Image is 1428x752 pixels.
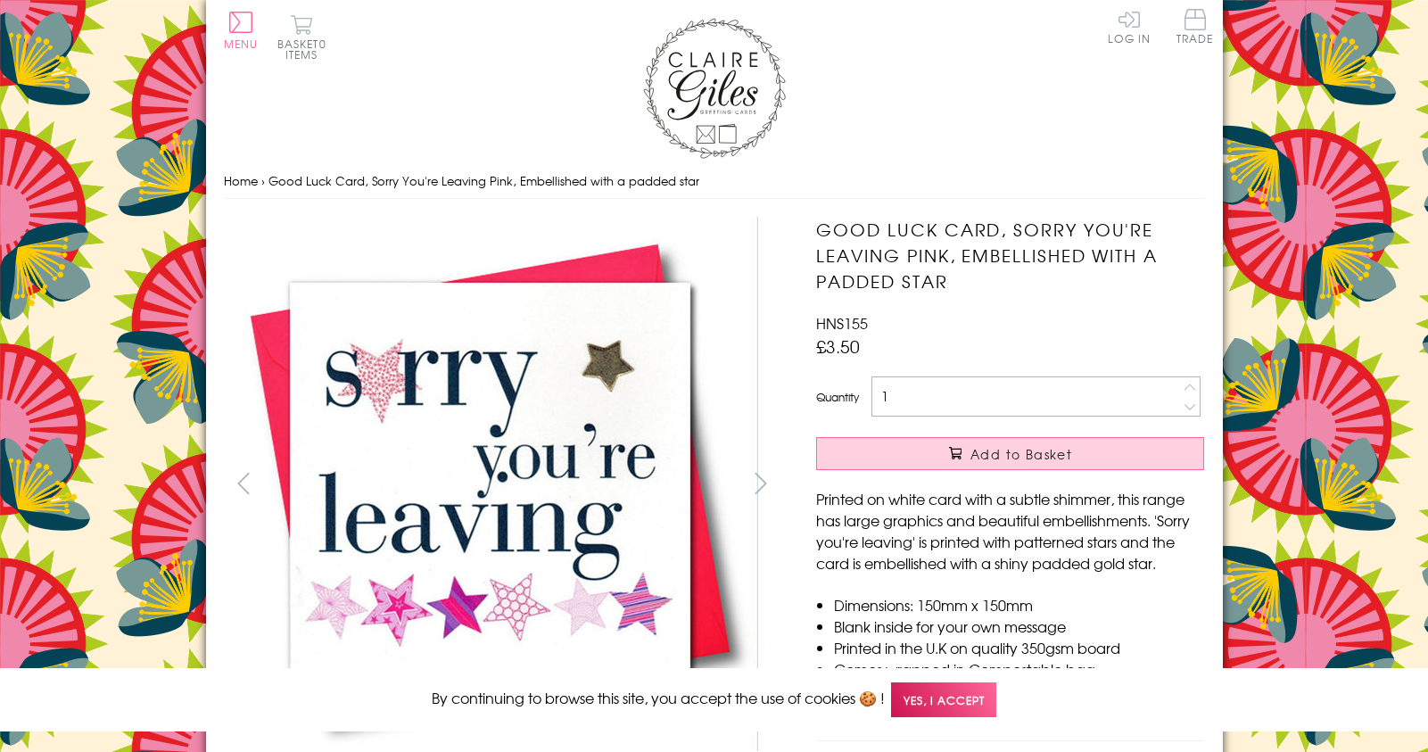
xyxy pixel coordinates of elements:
img: Good Luck Card, Sorry You're Leaving Pink, Embellished with a padded star [223,217,758,751]
img: Good Luck Card, Sorry You're Leaving Pink, Embellished with a padded star [780,217,1316,752]
li: Dimensions: 150mm x 150mm [834,594,1204,616]
button: prev [224,463,264,503]
button: Add to Basket [816,437,1204,470]
span: › [261,172,265,189]
a: Log In [1108,9,1151,44]
button: next [740,463,780,503]
button: Menu [224,12,259,49]
span: Yes, I accept [891,682,996,717]
span: £3.50 [816,334,860,359]
span: 0 items [285,36,326,62]
li: Comes wrapped in Compostable bag [834,658,1204,680]
span: Add to Basket [970,445,1072,463]
li: Blank inside for your own message [834,616,1204,637]
img: Claire Giles Greetings Cards [643,18,786,159]
label: Quantity [816,389,859,405]
span: Menu [224,36,259,52]
h1: Good Luck Card, Sorry You're Leaving Pink, Embellished with a padded star [816,217,1204,293]
button: Basket0 items [277,14,326,60]
a: Trade [1176,9,1214,47]
span: Trade [1176,9,1214,44]
span: HNS155 [816,312,868,334]
li: Printed in the U.K on quality 350gsm board [834,637,1204,658]
a: Home [224,172,258,189]
nav: breadcrumbs [224,163,1205,200]
p: Printed on white card with a subtle shimmer, this range has large graphics and beautiful embellis... [816,488,1204,574]
span: Good Luck Card, Sorry You're Leaving Pink, Embellished with a padded star [268,172,699,189]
